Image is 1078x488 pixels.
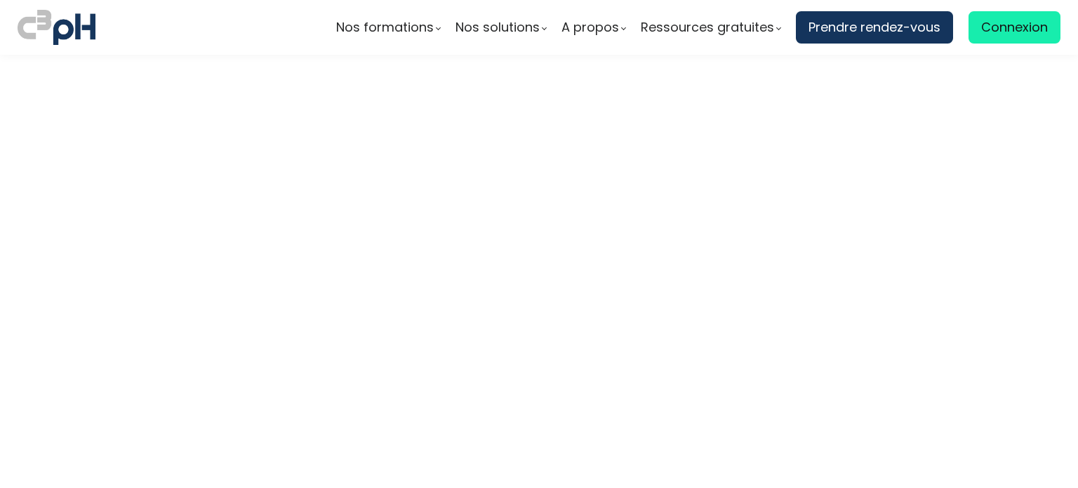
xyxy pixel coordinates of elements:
[808,17,940,38] span: Prendre rendez-vous
[18,7,95,48] img: logo C3PH
[969,11,1060,44] a: Connexion
[336,17,434,38] span: Nos formations
[561,17,619,38] span: A propos
[641,17,774,38] span: Ressources gratuites
[981,17,1048,38] span: Connexion
[455,17,540,38] span: Nos solutions
[796,11,953,44] a: Prendre rendez-vous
